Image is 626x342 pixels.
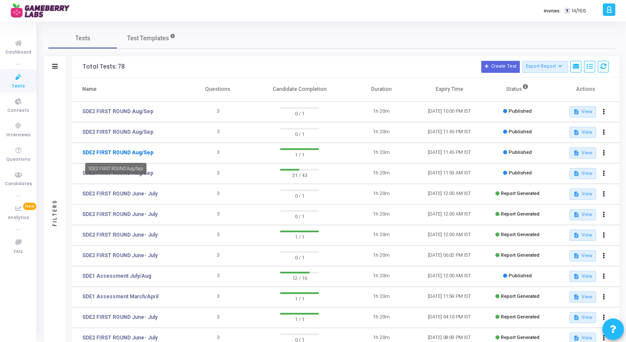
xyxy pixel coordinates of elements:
[347,287,415,307] td: 1h 20m
[82,190,158,198] a: SDE2 FIRST ROUND June- July
[82,210,158,218] a: SDE2 FIRST ROUND June- July
[280,171,319,179] span: 21 / 43
[573,273,579,279] mat-icon: description
[252,78,347,102] th: Candidate Completion
[415,225,483,246] td: [DATE] 12:00 AM IST
[415,307,483,328] td: [DATE] 04:10 PM IST
[573,109,579,115] mat-icon: description
[572,7,586,15] span: 14/166
[82,293,158,300] a: SDE1 Assessment March/April
[415,184,483,204] td: [DATE] 12:00 AM IST
[6,132,30,139] span: Interviews
[280,109,319,117] span: 0 / 1
[184,143,252,163] td: 3
[573,315,579,321] mat-icon: description
[72,78,184,102] th: Name
[5,180,32,188] span: Candidates
[509,108,532,114] span: Published
[415,204,483,225] td: [DATE] 12:00 AM IST
[569,189,596,200] button: View
[184,266,252,287] td: 3
[569,209,596,220] button: View
[347,143,415,163] td: 1h 20m
[347,246,415,266] td: 1h 20m
[501,294,540,299] span: Report Generated
[483,78,551,102] th: Status
[569,106,596,117] button: View
[8,214,29,222] span: Analytics
[23,203,36,210] span: New
[82,231,158,239] a: SDE2 FIRST ROUND June- July
[184,307,252,328] td: 3
[415,122,483,143] td: [DATE] 11:45 PM IST
[14,248,23,255] span: FAQ
[509,129,532,135] span: Published
[280,232,319,241] span: 1 / 1
[569,230,596,241] button: View
[83,63,125,70] div: Total Tests: 78
[509,170,532,176] span: Published
[573,335,579,341] mat-icon: description
[573,253,579,259] mat-icon: description
[573,212,579,218] mat-icon: description
[12,83,25,90] span: Tests
[280,212,319,220] span: 0 / 1
[569,291,596,303] button: View
[569,168,596,179] button: View
[184,102,252,122] td: 3
[82,149,153,156] a: SDE2 FIRST ROUND Aug/Sep
[75,34,90,43] span: Tests
[569,271,596,282] button: View
[415,102,483,122] td: [DATE] 10:00 PM IST
[82,252,158,259] a: SDE2 FIRST ROUND June- July
[569,127,596,138] button: View
[573,150,579,156] mat-icon: description
[184,246,252,266] td: 3
[280,191,319,200] span: 0 / 1
[347,78,415,102] th: Duration
[6,156,30,163] span: Questions
[501,232,540,237] span: Report Generated
[184,225,252,246] td: 3
[569,147,596,159] button: View
[415,246,483,266] td: [DATE] 06:02 PM IST
[347,122,415,143] td: 1h 20m
[82,313,158,321] a: SDE2 FIRST ROUND June- July
[415,143,483,163] td: [DATE] 11:45 PM IST
[280,129,319,138] span: 0 / 1
[184,204,252,225] td: 3
[280,150,319,159] span: 1 / 1
[501,191,540,196] span: Report Generated
[415,287,483,307] td: [DATE] 11:59 PM IST
[184,287,252,307] td: 3
[564,8,570,14] span: T
[280,273,319,282] span: 12 / 16
[501,211,540,217] span: Report Generated
[347,204,415,225] td: 1h 20m
[51,165,59,260] div: Filters
[347,163,415,184] td: 1h 20m
[573,294,579,300] mat-icon: description
[347,184,415,204] td: 1h 20m
[347,307,415,328] td: 1h 20m
[501,252,540,258] span: Report Generated
[569,250,596,261] button: View
[544,7,561,15] label: Invites:
[481,61,520,73] button: Create Test
[82,272,151,280] a: SDE1 Assessment July/Aug
[280,294,319,303] span: 1 / 1
[573,232,579,238] mat-icon: description
[573,191,579,197] mat-icon: description
[82,334,158,342] a: SDE2 FIRST ROUND June- July
[415,266,483,287] td: [DATE] 12:00 AM IST
[127,34,169,43] span: Test Templates
[347,266,415,287] td: 1h 20m
[415,163,483,184] td: [DATE] 11:59 AM IST
[509,273,532,279] span: Published
[569,312,596,323] button: View
[280,253,319,261] span: 0 / 1
[184,163,252,184] td: 3
[347,225,415,246] td: 1h 20m
[184,122,252,143] td: 3
[82,108,153,115] a: SDE2 FIRST ROUND Aug/Sep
